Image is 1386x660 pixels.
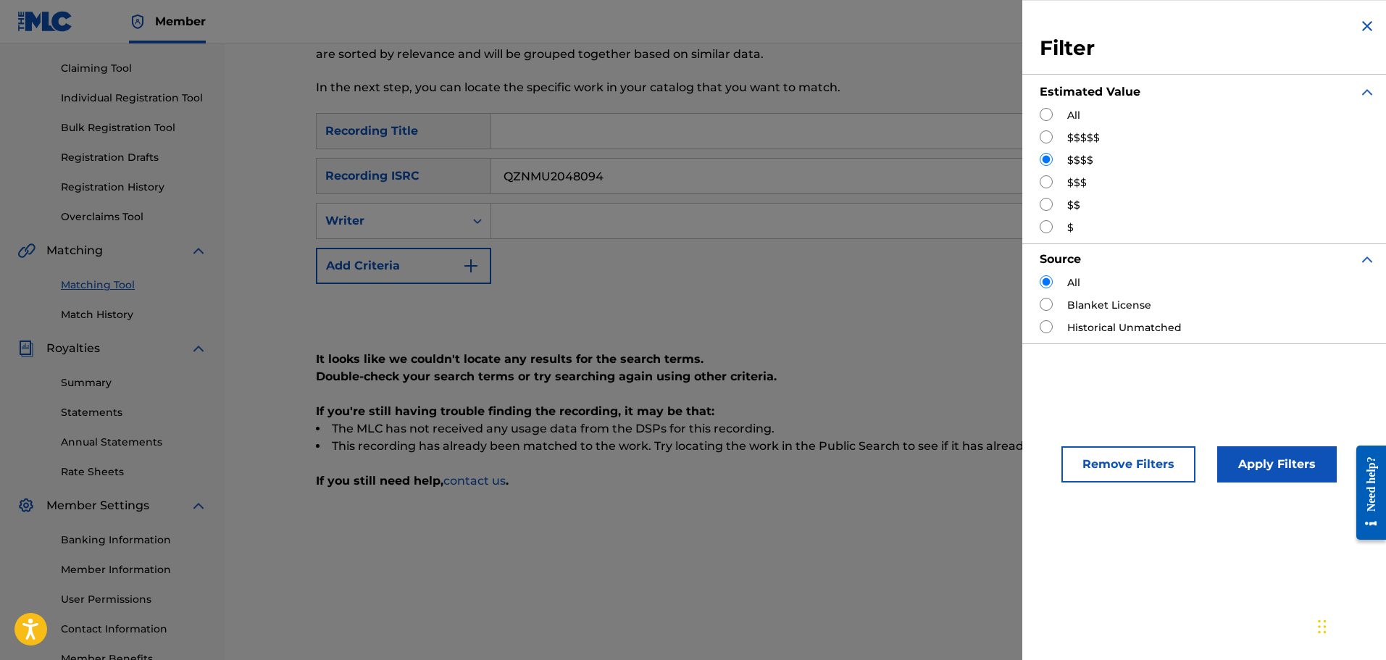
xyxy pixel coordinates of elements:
iframe: Chat Widget [1314,590,1386,660]
a: Annual Statements [61,435,207,450]
li: The MLC has not received any usage data from the DSPs for this recording. [316,420,1295,438]
span: Matching [46,242,103,259]
img: Member Settings [17,497,35,514]
p: Double-check your search terms or try searching again using other criteria. [316,368,1295,385]
a: Contact Information [61,622,207,637]
label: $$$$$ [1067,130,1100,146]
button: Apply Filters [1217,446,1337,483]
a: contact us [443,474,506,488]
img: MLC Logo [17,11,73,32]
img: close [1358,17,1376,35]
a: Matching Tool [61,277,207,293]
form: Search Form [316,113,1295,342]
button: Remove Filters [1061,446,1195,483]
img: expand [190,242,207,259]
strong: Source [1040,252,1081,266]
p: If you're still having trouble finding the recording, it may be that: [316,403,1295,420]
a: Match History [61,307,207,322]
a: Claiming Tool [61,61,207,76]
span: Royalties [46,340,100,357]
li: This recording has already been matched to the work. Try locating the work in the Public Search t... [316,438,1295,455]
a: Rate Sheets [61,464,207,480]
img: Matching [17,242,36,259]
a: Overclaims Tool [61,209,207,225]
iframe: Resource Center [1345,434,1386,551]
a: Member Information [61,562,207,577]
p: It looks like we couldn't locate any results for the search terms. [316,351,1295,368]
p: The first step is to locate recordings not yet matched to your works by entering criteria in the ... [316,28,1070,63]
label: All [1067,108,1080,123]
a: Statements [61,405,207,420]
div: Widget de chat [1314,590,1386,660]
a: Banking Information [61,532,207,548]
label: Blanket License [1067,298,1151,313]
strong: Estimated Value [1040,85,1140,99]
button: Add Criteria [316,248,491,284]
a: Registration Drafts [61,150,207,165]
p: In the next step, you can locate the specific work in your catalog that you want to match. [316,79,1070,96]
h3: Filter [1040,35,1376,62]
img: Top Rightsholder [129,13,146,30]
img: 9d2ae6d4665cec9f34b9.svg [462,257,480,275]
img: Royalties [17,340,35,357]
a: Individual Registration Tool [61,91,207,106]
label: $ [1067,220,1074,235]
img: expand [190,497,207,514]
a: Bulk Registration Tool [61,120,207,135]
label: All [1067,275,1080,291]
a: Summary [61,375,207,390]
span: Member Settings [46,497,149,514]
div: Arrastrar [1318,605,1327,648]
img: expand [1358,83,1376,101]
img: expand [190,340,207,357]
label: $$$$ [1067,153,1093,168]
a: Registration History [61,180,207,195]
img: expand [1358,251,1376,268]
span: Member [155,13,206,30]
label: Historical Unmatched [1067,320,1182,335]
a: User Permissions [61,592,207,607]
div: Writer [325,212,456,230]
label: $$ [1067,198,1080,213]
p: If you still need help, . [316,472,1295,490]
label: $$$ [1067,175,1087,191]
